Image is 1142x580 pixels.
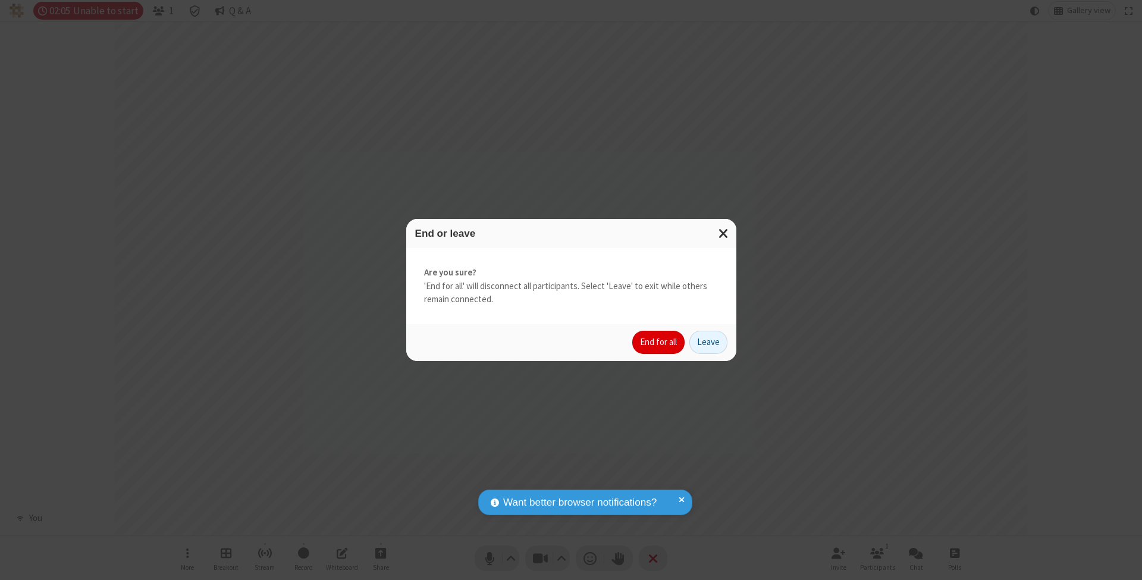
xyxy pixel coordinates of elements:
[689,331,727,355] button: Leave
[711,219,736,248] button: Close modal
[415,228,727,239] h3: End or leave
[406,248,736,324] div: 'End for all' will disconnect all participants. Select 'Leave' to exit while others remain connec...
[632,331,685,355] button: End for all
[503,495,657,510] span: Want better browser notifications?
[424,266,719,280] strong: Are you sure?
